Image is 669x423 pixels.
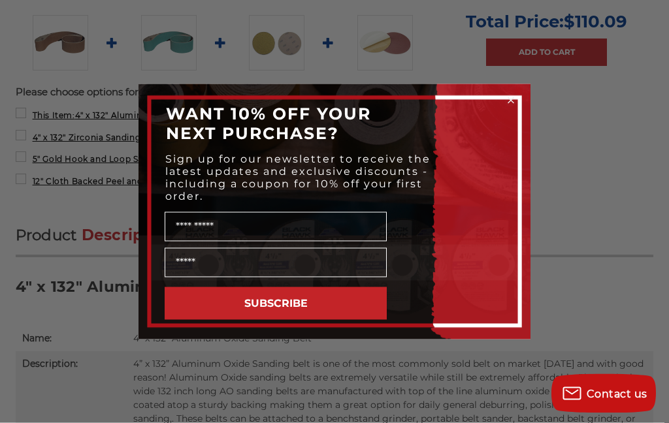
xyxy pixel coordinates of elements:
[504,94,517,107] button: Close dialog
[165,287,387,320] button: SUBSCRIBE
[165,248,387,277] input: Email
[166,104,371,143] span: WANT 10% OFF YOUR NEXT PURCHASE?
[165,153,431,202] span: Sign up for our newsletter to receive the latest updates and exclusive discounts - including a co...
[551,374,656,413] button: Contact us
[587,388,647,400] span: Contact us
